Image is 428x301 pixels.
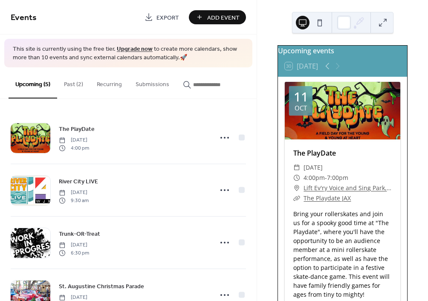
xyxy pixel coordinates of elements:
[90,67,129,98] button: Recurring
[117,43,153,55] a: Upgrade now
[295,105,307,111] div: Oct
[304,162,323,173] span: [DATE]
[189,10,246,24] button: Add Event
[285,209,400,299] div: Bring your rollerskates and join us for a spooky good time at "The Playdate", where you'll have t...
[207,13,240,22] span: Add Event
[293,193,300,203] div: ​
[59,249,89,257] span: 6:30 pm
[59,241,89,249] span: [DATE]
[13,45,244,62] span: This site is currently using the free tier. to create more calendars, show more than 10 events an...
[59,189,89,197] span: [DATE]
[59,177,98,186] a: River City LIVE
[304,183,392,193] a: Lift Ev'ry Voice and Sing Park, [STREET_ADDRESS][PERSON_NAME]
[156,13,179,22] span: Export
[278,46,407,56] div: Upcoming events
[9,67,57,98] button: Upcoming (5)
[304,173,325,183] span: 4:00pm
[59,136,89,144] span: [DATE]
[129,67,176,98] button: Submissions
[11,9,37,26] span: Events
[59,124,95,134] a: The PlayDate
[325,173,327,183] span: -
[59,125,95,134] span: The PlayDate
[59,281,144,291] a: St. Augustine Christmas Parade
[304,194,351,202] a: The Playdate JAX
[327,173,348,183] span: 7:00pm
[59,230,100,239] span: Trunk-OR-Treat
[293,148,336,158] a: The PlayDate
[59,197,89,204] span: 9:30 am
[293,173,300,183] div: ​
[59,177,98,186] span: River City LIVE
[138,10,185,24] a: Export
[59,229,100,239] a: Trunk-OR-Treat
[294,90,308,103] div: 11
[293,183,300,193] div: ​
[293,162,300,173] div: ​
[59,144,89,152] span: 4:00 pm
[57,67,90,98] button: Past (2)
